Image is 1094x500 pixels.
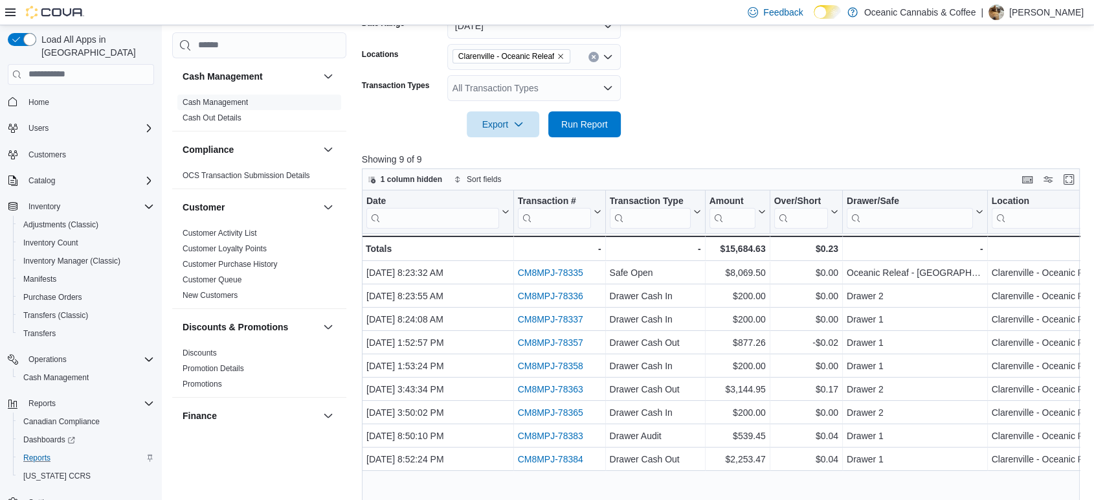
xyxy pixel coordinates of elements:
[183,98,248,107] a: Cash Management
[23,396,154,411] span: Reports
[13,369,159,387] button: Cash Management
[709,195,765,228] button: Amount
[609,241,700,256] div: -
[3,119,159,137] button: Users
[709,288,765,304] div: $200.00
[23,352,72,367] button: Operations
[366,381,509,397] div: [DATE] 3:43:34 PM
[13,234,159,252] button: Inventory Count
[609,428,700,444] div: Drawer Audit
[18,308,154,323] span: Transfers (Classic)
[548,111,621,137] button: Run Report
[183,364,244,373] a: Promotion Details
[172,168,346,188] div: Compliance
[609,405,700,420] div: Drawer Cash In
[23,94,154,110] span: Home
[774,381,838,397] div: $0.17
[18,290,87,305] a: Purchase Orders
[36,33,154,59] span: Load All Apps in [GEOGRAPHIC_DATA]
[18,414,105,429] a: Canadian Compliance
[183,113,241,123] span: Cash Out Details
[517,454,583,464] a: CM8MPJ-78384
[988,5,1004,20] div: Amber Marsh
[517,195,590,207] div: Transaction #
[320,319,336,335] button: Discounts & Promotions
[183,228,257,238] span: Customer Activity List
[183,379,222,389] span: Promotions
[183,201,318,214] button: Customer
[474,111,531,137] span: Export
[709,241,765,256] div: $15,684.63
[18,235,154,251] span: Inventory Count
[3,93,159,111] button: Home
[23,274,56,284] span: Manifests
[517,291,583,301] a: CM8MPJ-78336
[366,195,499,207] div: Date
[23,416,100,427] span: Canadian Compliance
[172,345,346,397] div: Discounts & Promotions
[183,170,310,181] span: OCS Transaction Submission Details
[172,95,346,131] div: Cash Management
[864,5,976,20] p: Oceanic Cannabis & Coffee
[18,370,154,385] span: Cash Management
[517,384,583,394] a: CM8MPJ-78363
[23,147,71,163] a: Customers
[3,350,159,369] button: Operations
[362,80,429,91] label: Transaction Types
[366,288,509,304] div: [DATE] 8:23:55 AM
[1009,5,1084,20] p: [PERSON_NAME]
[366,241,509,256] div: Totals
[609,312,700,327] div: Drawer Cash In
[609,381,700,397] div: Drawer Cash Out
[467,111,539,137] button: Export
[18,271,154,287] span: Manifests
[18,217,154,233] span: Adjustments (Classic)
[774,451,838,467] div: $0.04
[3,394,159,413] button: Reports
[18,432,154,448] span: Dashboards
[28,97,49,108] span: Home
[557,52,564,60] button: Remove Clarenville - Oceanic Releaf from selection in this group
[13,467,159,485] button: [US_STATE] CCRS
[183,113,241,122] a: Cash Out Details
[18,253,154,269] span: Inventory Manager (Classic)
[709,381,765,397] div: $3,144.95
[183,275,241,284] a: Customer Queue
[381,174,442,185] span: 1 column hidden
[23,238,78,248] span: Inventory Count
[774,312,838,327] div: $0.00
[13,449,159,467] button: Reports
[28,176,55,186] span: Catalog
[847,358,983,374] div: Drawer 1
[183,229,257,238] a: Customer Activity List
[23,220,98,230] span: Adjustments (Classic)
[183,275,241,285] span: Customer Queue
[774,195,827,207] div: Over/Short
[183,363,244,374] span: Promotion Details
[517,314,583,324] a: CM8MPJ-78337
[847,381,983,397] div: Drawer 2
[23,310,88,321] span: Transfers (Classic)
[183,97,248,108] span: Cash Management
[172,225,346,308] div: Customer
[609,195,690,207] div: Transaction Type
[23,173,154,188] span: Catalog
[588,52,599,62] button: Clear input
[320,408,336,424] button: Finance
[709,428,765,444] div: $539.45
[28,354,67,365] span: Operations
[13,413,159,431] button: Canadian Compliance
[183,260,278,269] a: Customer Purchase History
[18,468,96,484] a: [US_STATE] CCRS
[183,143,234,156] h3: Compliance
[774,405,838,420] div: $0.00
[847,195,983,228] button: Drawer/Safe
[362,153,1088,166] p: Showing 9 of 9
[18,253,126,269] a: Inventory Manager (Classic)
[18,450,56,466] a: Reports
[183,348,217,358] span: Discounts
[23,471,91,481] span: [US_STATE] CCRS
[609,335,700,350] div: Drawer Cash Out
[517,195,601,228] button: Transaction #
